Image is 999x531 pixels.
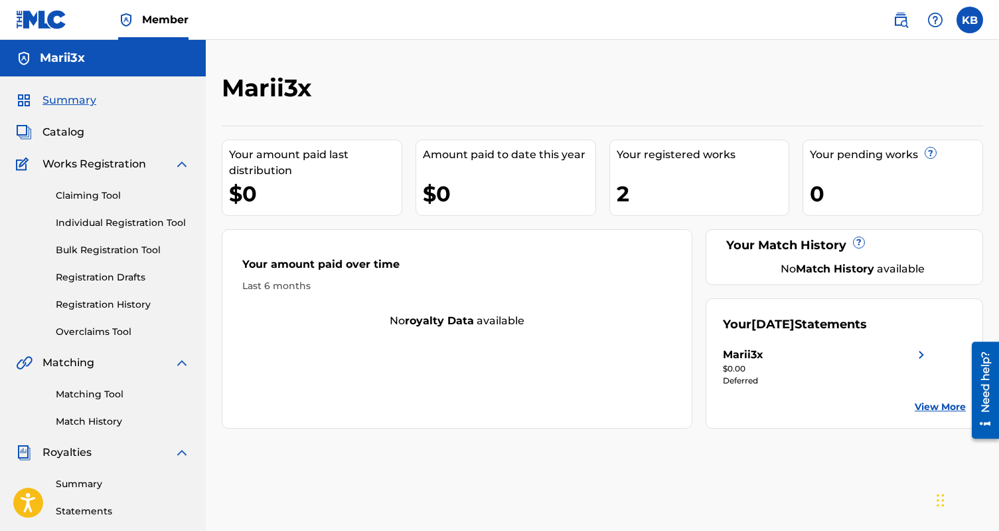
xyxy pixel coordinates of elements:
div: Your registered works [617,147,789,163]
a: Registration History [56,298,190,312]
img: Royalties [16,445,32,461]
a: SummarySummary [16,92,96,108]
a: CatalogCatalog [16,124,84,140]
a: Public Search [887,7,914,33]
img: Matching [16,355,33,371]
div: Deferred [723,375,929,387]
div: No available [739,261,966,277]
span: ? [854,237,864,248]
div: Your amount paid over time [242,257,672,279]
img: MLC Logo [16,10,67,29]
span: Catalog [42,124,84,140]
a: Overclaims Tool [56,325,190,339]
iframe: Resource Center [962,334,999,447]
div: Your amount paid last distribution [229,147,402,179]
h2: Marii3x [222,73,318,103]
iframe: Chat Widget [933,467,999,531]
div: Help [922,7,949,33]
img: Accounts [16,51,32,66]
img: search [893,12,909,28]
strong: royalty data [405,314,474,327]
a: Bulk Registration Tool [56,243,190,257]
div: User Menu [957,7,983,33]
img: Works Registration [16,156,33,172]
div: Marii3x [723,347,763,363]
a: Summary [56,477,190,491]
strong: Match History [796,263,874,275]
span: Royalties [42,445,92,461]
img: expand [174,355,190,371]
a: Individual Registration Tool [56,216,190,230]
a: Marii3xright chevron icon$0.00Deferred [723,347,929,387]
img: expand [174,156,190,172]
a: Statements [56,504,190,518]
div: 0 [810,179,982,209]
div: Last 6 months [242,279,672,293]
img: expand [174,445,190,461]
span: Summary [42,92,96,108]
h5: Marii3x [40,51,85,66]
div: Your pending works [810,147,982,163]
a: Matching Tool [56,387,190,401]
div: $0 [423,179,595,209]
a: Match History [56,415,190,429]
img: Catalog [16,124,32,140]
a: View More [915,400,966,414]
div: $0 [229,179,402,209]
img: right chevron icon [913,347,929,363]
img: Summary [16,92,32,108]
img: Top Rightsholder [118,12,134,28]
div: Amount paid to date this year [423,147,595,163]
a: Registration Drafts [56,270,190,284]
div: Your Statements [723,316,867,334]
div: 2 [617,179,789,209]
span: [DATE] [751,317,795,332]
div: Your Match History [723,237,966,255]
span: Matching [42,355,94,371]
div: No available [222,313,692,329]
span: Works Registration [42,156,146,172]
span: Member [142,12,189,27]
a: Claiming Tool [56,189,190,203]
div: Drag [937,480,945,520]
img: help [927,12,943,28]
span: ? [925,148,936,158]
div: $0.00 [723,363,929,375]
